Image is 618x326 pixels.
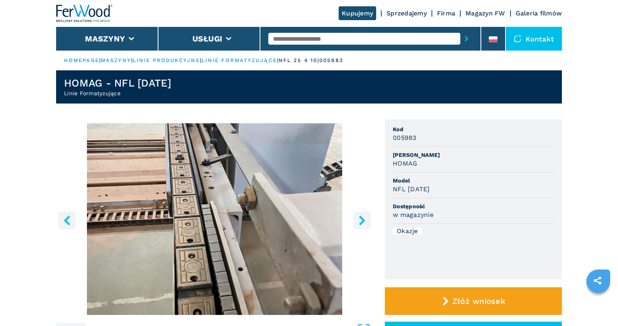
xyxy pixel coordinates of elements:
[133,57,200,63] a: linie produkcyjne
[437,9,455,17] a: Firma
[56,123,373,315] img: Linie Formatyzujące HOMAG NFL 25/4/10
[514,35,522,43] img: Kontakt
[393,159,417,168] h3: HOMAG
[192,34,222,43] button: Usługi
[393,151,554,159] span: [PERSON_NAME]
[516,9,562,17] a: Galeria filmów
[58,211,76,229] button: left-button
[506,27,562,51] div: Kontakt
[202,57,277,63] a: linie formatyzujące
[588,271,607,290] a: sharethis
[393,228,422,234] div: Okazje
[393,125,554,133] span: Kod
[584,290,612,320] iframe: Chat
[56,123,373,315] div: Go to Slide 11
[393,185,430,194] h3: NFL [DATE]
[64,89,171,97] h2: Linie Formatyzujące
[353,211,371,229] button: right-button
[277,57,279,63] span: |
[319,57,343,64] p: 005983
[460,30,473,48] button: submit-button
[99,57,101,63] span: |
[393,133,416,142] h3: 005983
[64,77,171,89] h1: HOMAG - NFL [DATE]
[200,57,202,63] span: |
[85,34,125,43] button: Maszyny
[393,210,433,219] h3: w magazynie
[393,177,554,185] span: Model
[386,9,427,17] a: Sprzedajemy
[385,287,562,315] button: Złóż wniosek
[131,57,133,63] span: |
[64,57,99,63] a: HOMEPAGE
[101,57,131,63] a: maszyny
[56,5,113,22] img: Ferwood
[465,9,505,17] a: Magazyn FW
[339,6,376,20] a: Kupujemy
[393,202,554,210] span: Dostępność
[279,57,319,64] p: nfl 25 4 10 |
[452,296,505,306] span: Złóż wniosek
